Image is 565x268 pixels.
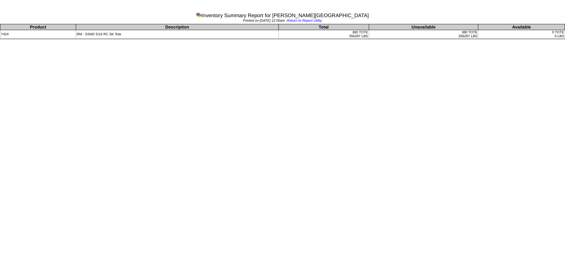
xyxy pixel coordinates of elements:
[76,24,278,30] th: Description
[0,24,76,30] th: Product
[278,30,369,39] td: 380 TOTE 356287 LBS
[478,24,565,30] th: Available
[478,30,565,39] td: 0 TOTE 0 LBS
[369,24,478,30] th: Unavailable
[196,12,201,17] img: graph.gif
[287,19,322,23] a: Return to Report Utility
[76,30,278,39] td: RM - SSND 5/16 RC SK Tote
[0,30,76,39] td: 7424
[278,24,369,30] th: Total
[369,30,478,39] td: 380 TOTE 356287 LBS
